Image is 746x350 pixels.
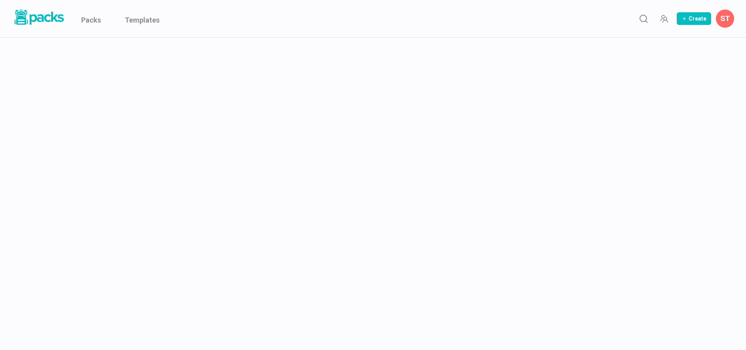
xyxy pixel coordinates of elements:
button: Create Pack [677,12,711,25]
a: Packs logo [12,8,65,29]
button: Savina Tilmann [716,10,734,28]
img: Packs logo [12,8,65,27]
button: Manage Team Invites [656,11,672,27]
button: Search [636,11,651,27]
